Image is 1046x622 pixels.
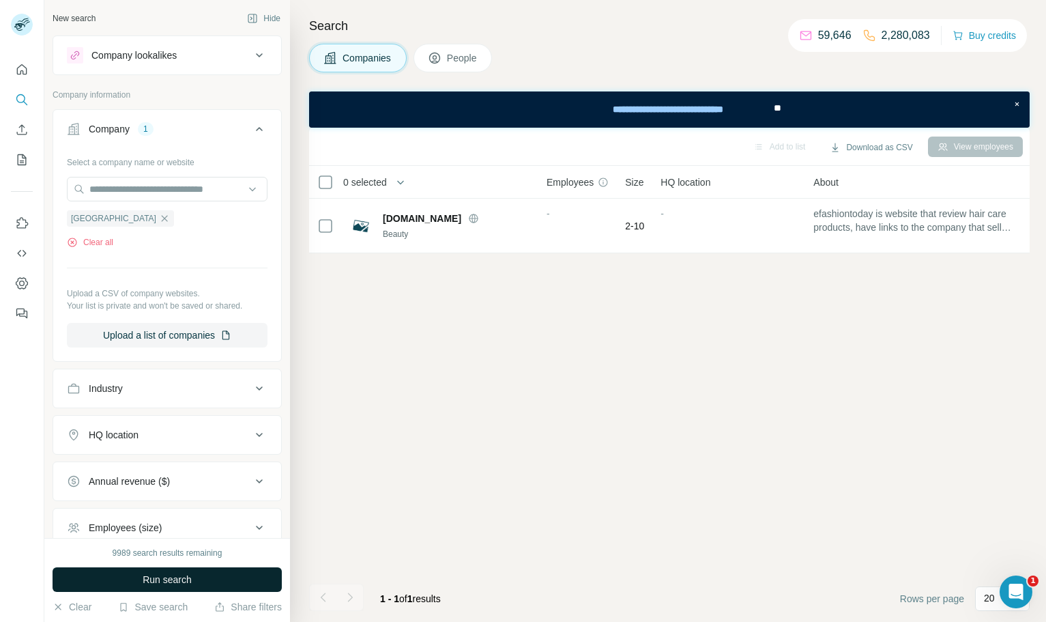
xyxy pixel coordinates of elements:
span: - [547,208,550,219]
button: Download as CSV [820,137,922,158]
div: Beauty [383,228,530,240]
span: Employees [547,175,594,189]
button: Enrich CSV [11,117,33,142]
button: Feedback [11,301,33,326]
button: Industry [53,372,281,405]
span: About [813,175,839,189]
button: Company1 [53,113,281,151]
button: My lists [11,147,33,172]
span: Rows per page [900,592,964,606]
span: 2-10 [625,219,644,233]
span: HQ location [660,175,710,189]
span: - [660,208,664,219]
div: 9989 search results remaining [113,547,222,559]
p: 20 [984,591,995,605]
div: Company [89,122,130,136]
span: results [380,593,441,604]
button: Clear all [67,236,113,249]
div: Employees (size) [89,521,162,535]
div: New search [53,12,96,25]
div: 1 [138,123,154,135]
p: Company information [53,89,282,101]
iframe: Banner [309,91,1030,128]
span: 1 [407,593,413,604]
button: Annual revenue ($) [53,465,281,498]
iframe: Intercom live chat [1000,576,1032,608]
div: Company lookalikes [91,48,177,62]
div: Industry [89,382,123,395]
div: Select a company name or website [67,151,267,169]
button: Use Surfe on LinkedIn [11,211,33,236]
div: HQ location [89,428,139,442]
span: of [399,593,407,604]
span: 1 - 1 [380,593,399,604]
p: Your list is private and won't be saved or shared. [67,300,267,312]
button: HQ location [53,419,281,451]
p: Upload a CSV of company websites. [67,287,267,300]
h4: Search [309,16,1030,36]
button: Buy credits [953,26,1016,45]
button: Employees (size) [53,511,281,544]
span: 0 selected [343,175,387,189]
div: Annual revenue ($) [89,475,170,488]
span: Size [625,175,643,189]
span: [DOMAIN_NAME] [383,212,461,225]
span: People [447,51,478,65]
button: Use Surfe API [11,241,33,266]
button: Hide [237,8,290,29]
img: Logo of efashiontoday.com [350,215,372,237]
button: Clear [53,600,91,614]
button: Run search [53,567,282,592]
button: Quick start [11,57,33,82]
button: Search [11,87,33,112]
button: Upload a list of companies [67,323,267,348]
button: Dashboard [11,271,33,296]
span: Companies [343,51,392,65]
p: 59,646 [818,27,852,44]
span: [GEOGRAPHIC_DATA] [71,212,156,225]
button: Save search [118,600,188,614]
p: 2,280,083 [882,27,930,44]
button: Company lookalikes [53,39,281,72]
span: Run search [143,573,192,586]
span: efashiontoday is website that review hair care products, have links to the company that sell the ... [813,207,1015,234]
button: Share filters [214,600,282,614]
span: 1 [1028,576,1038,586]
